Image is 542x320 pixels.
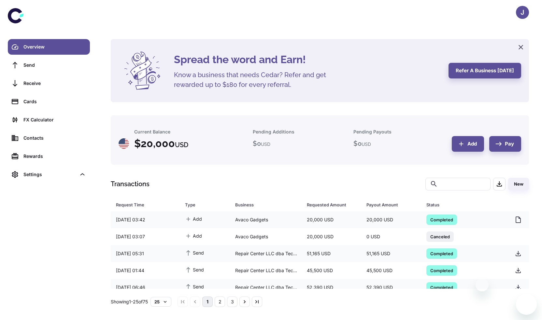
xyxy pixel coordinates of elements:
div: Repair Center LLC dba Tech defenders [230,247,302,260]
div: Status [426,200,494,209]
div: Payout Amount [366,200,410,209]
div: Cards [23,98,86,105]
span: Request Time [116,200,177,209]
div: 52,390 USD [302,281,361,294]
div: Rewards [23,153,86,160]
div: Send [23,62,86,69]
div: 45,500 USD [302,264,361,277]
a: FX Calculator [8,112,90,128]
div: 20,000 USD [302,214,361,226]
span: Completed [426,216,457,223]
button: Go to last page [252,297,262,307]
span: Canceled [426,233,454,240]
div: [DATE] 03:07 [111,230,180,243]
div: Type [185,200,219,209]
div: Repair Center LLC dba Tech defenders [230,281,302,294]
h4: Spread the word and Earn! [174,52,441,67]
button: New [508,178,529,190]
button: Go to page 2 [215,297,225,307]
button: J [516,6,529,19]
h5: $ 0 [253,139,270,148]
span: Add [185,232,202,239]
div: FX Calculator [23,116,86,123]
div: Settings [23,171,76,178]
div: [DATE] 06:46 [111,281,180,294]
h5: Know a business that needs Cedar? Refer and get rewarded up to $180 for every referral. [174,70,337,90]
button: Go to page 3 [227,297,237,307]
div: 52,390 USD [361,281,421,294]
a: Send [8,57,90,73]
button: Go to next page [239,297,250,307]
h4: $ 20,000 [134,136,188,151]
h6: Current Balance [134,128,170,135]
button: Add [452,136,484,152]
div: [DATE] 05:31 [111,247,180,260]
span: Requested Amount [307,200,359,209]
span: Type [185,200,227,209]
div: [DATE] 03:42 [111,214,180,226]
span: Payout Amount [366,200,418,209]
div: Receive [23,80,86,87]
span: Completed [426,267,457,273]
span: USD [261,141,270,147]
div: Request Time [116,200,169,209]
button: page 1 [202,297,213,307]
button: Pay [489,136,521,152]
h1: Transactions [111,179,150,189]
a: Receive [8,76,90,91]
a: Cards [8,94,90,109]
span: Send [185,249,204,256]
iframe: Close message [476,278,489,291]
div: Contacts [23,134,86,142]
div: 0 USD [361,230,421,243]
iframe: Button to launch messaging window [516,294,537,315]
span: Add [185,215,202,222]
div: 51,165 USD [302,247,361,260]
div: 51,165 USD [361,247,421,260]
div: Repair Center LLC dba Tech defenders [230,264,302,277]
span: USD [175,141,188,149]
div: 20,000 USD [361,214,421,226]
div: Settings [8,167,90,182]
a: Overview [8,39,90,55]
button: 25 [150,297,171,307]
div: [DATE] 01:44 [111,264,180,277]
span: Send [185,283,204,290]
span: Completed [426,250,457,257]
span: Completed [426,284,457,290]
div: Requested Amount [307,200,350,209]
span: USD [362,141,371,147]
h6: Pending Additions [253,128,294,135]
span: Send [185,266,204,273]
a: Contacts [8,130,90,146]
div: 20,000 USD [302,230,361,243]
h5: $ 0 [353,139,371,148]
p: Showing 1-25 of 75 [111,298,148,305]
h6: Pending Payouts [353,128,392,135]
a: Rewards [8,148,90,164]
span: Status [426,200,502,209]
button: Refer a business [DATE] [449,63,521,78]
nav: pagination navigation [177,297,263,307]
div: 45,500 USD [361,264,421,277]
div: Overview [23,43,86,50]
div: Avaco Gadgets [230,230,302,243]
div: Avaco Gadgets [230,214,302,226]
